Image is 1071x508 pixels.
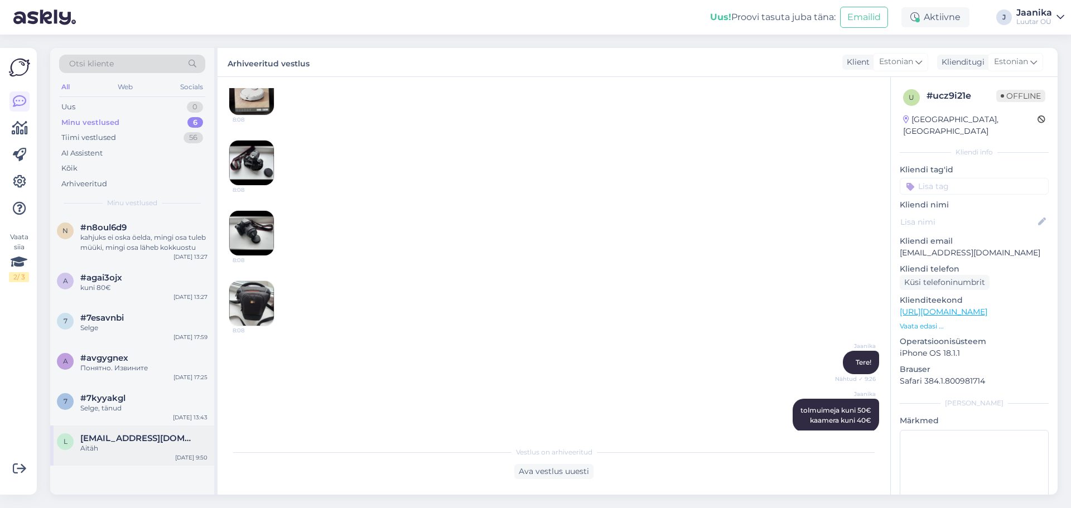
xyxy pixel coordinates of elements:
[61,178,107,190] div: Arhiveeritud
[996,9,1012,25] div: J
[80,313,124,323] span: #7esavnbi
[80,363,208,373] div: Понятно. Извините
[994,56,1028,68] span: Estonian
[900,336,1049,347] p: Operatsioonisüsteem
[61,132,116,143] div: Tiimi vestlused
[173,373,208,381] div: [DATE] 17:25
[996,90,1045,102] span: Offline
[900,178,1049,195] input: Lisa tag
[900,235,1049,247] p: Kliendi email
[9,272,29,282] div: 2 / 3
[937,56,985,68] div: Klienditugi
[61,163,78,174] div: Kõik
[173,293,208,301] div: [DATE] 13:27
[80,233,208,253] div: kahjuks ei oska öelda, mingi osa tuleb müüki, mingi osa läheb kokkuostu
[900,398,1049,408] div: [PERSON_NAME]
[80,353,128,363] span: #avgygnex
[69,58,114,70] span: Otsi kliente
[903,114,1038,137] div: [GEOGRAPHIC_DATA], [GEOGRAPHIC_DATA]
[80,393,126,403] span: #7kyyakgl
[710,11,836,24] div: Proovi tasuta juba täna:
[900,147,1049,157] div: Kliendi info
[927,89,996,103] div: # ucz9i21e
[64,437,67,446] span: l
[834,375,876,383] span: Nähtud ✓ 9:26
[62,226,68,235] span: n
[233,256,274,264] span: 8:08
[879,56,913,68] span: Estonian
[80,443,208,453] div: Aitäh
[900,247,1049,259] p: [EMAIL_ADDRESS][DOMAIN_NAME]
[900,263,1049,275] p: Kliendi telefon
[900,347,1049,359] p: iPhone OS 18.1.1
[233,326,274,335] span: 8:08
[900,275,990,290] div: Küsi telefoninumbrit
[834,390,876,398] span: Jaanika
[233,115,274,124] span: 8:08
[900,364,1049,375] p: Brauser
[900,199,1049,211] p: Kliendi nimi
[63,357,68,365] span: a
[834,342,876,350] span: Jaanika
[710,12,731,22] b: Uus!
[80,433,196,443] span: liis.arro@gmail.com
[64,317,67,325] span: 7
[80,222,127,233] span: #n8oul6d9
[229,70,274,115] img: Attachment
[107,198,157,208] span: Minu vestlused
[900,164,1049,176] p: Kliendi tag'id
[1016,17,1052,26] div: Luutar OÜ
[228,55,310,70] label: Arhiveeritud vestlus
[115,80,135,94] div: Web
[229,141,274,185] img: Attachment
[59,80,72,94] div: All
[187,117,203,128] div: 6
[840,7,888,28] button: Emailid
[233,186,274,194] span: 8:08
[80,323,208,333] div: Selge
[900,216,1036,228] input: Lisa nimi
[175,453,208,462] div: [DATE] 9:50
[1016,8,1052,17] div: Jaanika
[229,211,274,255] img: Attachment
[800,406,871,424] span: tolmuimeja kuni 50€ kaamera kuni 40€
[173,413,208,422] div: [DATE] 13:43
[187,101,203,113] div: 0
[178,80,205,94] div: Socials
[856,358,871,366] span: Tere!
[909,93,914,101] span: u
[80,403,208,413] div: Selge, tänud
[80,273,122,283] span: #agai3ojx
[229,281,274,326] img: Attachment
[173,333,208,341] div: [DATE] 17:59
[900,321,1049,331] p: Vaata edasi ...
[64,397,67,405] span: 7
[63,277,68,285] span: a
[516,447,592,457] span: Vestlus on arhiveeritud
[9,232,29,282] div: Vaata siia
[1016,8,1064,26] a: JaanikaLuutar OÜ
[61,101,75,113] div: Uus
[901,7,969,27] div: Aktiivne
[61,117,119,128] div: Minu vestlused
[900,375,1049,387] p: Safari 384.1.800981714
[184,132,203,143] div: 56
[80,283,208,293] div: kuni 80€
[9,57,30,78] img: Askly Logo
[514,464,594,479] div: Ava vestlus uuesti
[900,415,1049,427] p: Märkmed
[61,148,103,159] div: AI Assistent
[173,253,208,261] div: [DATE] 13:27
[900,307,987,317] a: [URL][DOMAIN_NAME]
[900,294,1049,306] p: Klienditeekond
[842,56,870,68] div: Klient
